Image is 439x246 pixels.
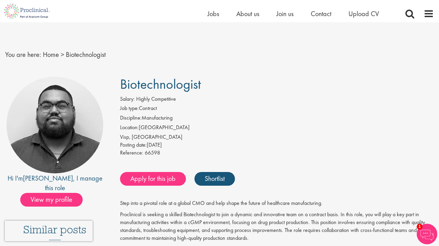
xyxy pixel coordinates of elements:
span: View my profile [20,193,83,207]
a: View my profile [20,194,90,203]
p: Proclinical is seeking a skilled Biotechnologist to join a dynamic and innovative team on a contr... [120,211,434,242]
a: Jobs [207,9,219,18]
img: Chatbot [417,224,437,244]
a: Join us [276,9,294,18]
p: Step into a pivotal role at a global CMO and help shape the future of healthcare manufacturing. [120,199,434,207]
img: imeage of recruiter Ashley Bennett [7,77,103,173]
span: Biotechnologist [66,50,106,59]
a: Upload CV [348,9,379,18]
li: Contract [120,104,434,114]
span: Posting date: [120,141,147,148]
div: Hi I'm , I manage this role [5,173,105,193]
span: Biotechnologist [120,75,201,93]
label: Location: [120,124,139,132]
iframe: reCAPTCHA [5,221,93,241]
label: Job type: [120,104,139,112]
div: [DATE] [120,141,434,149]
label: Discipline: [120,114,142,122]
li: Manufacturing [120,114,434,124]
label: Reference: [120,149,143,157]
span: > [61,50,64,59]
a: [PERSON_NAME] [23,174,73,183]
a: Contact [311,9,331,18]
div: Visp, [GEOGRAPHIC_DATA] [120,133,434,141]
span: You are here: [5,50,41,59]
span: 66598 [145,149,160,156]
span: Highly Competitive [136,95,176,102]
span: 1 [417,224,423,230]
a: Apply for this job [120,172,186,186]
a: About us [236,9,259,18]
a: Shortlist [194,172,235,186]
label: Salary: [120,95,135,103]
li: [GEOGRAPHIC_DATA] [120,124,434,133]
a: breadcrumb link [43,50,59,59]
